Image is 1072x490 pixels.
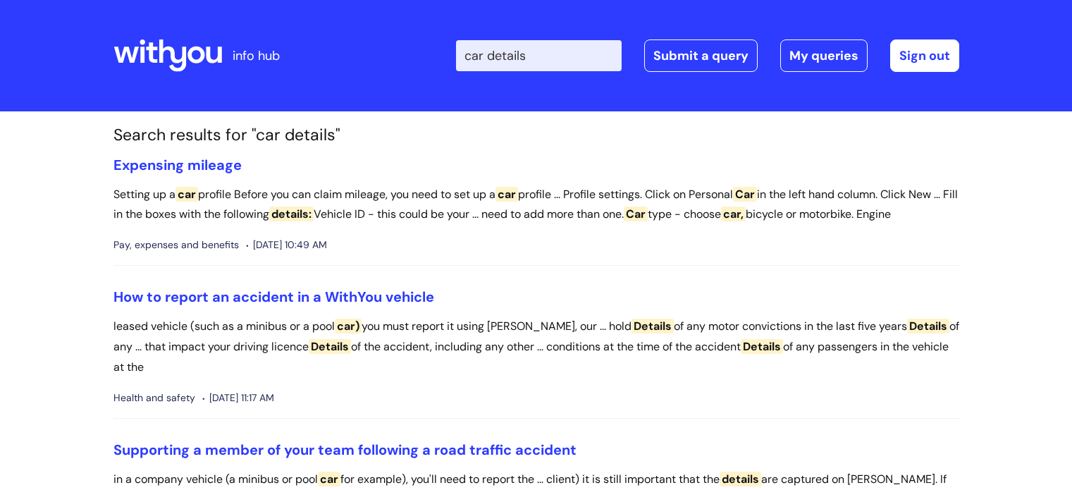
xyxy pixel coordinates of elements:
a: Submit a query [644,39,758,72]
input: Search [456,40,622,71]
span: Health and safety [113,389,195,407]
h1: Search results for "car details" [113,125,959,145]
span: car) [335,319,362,333]
a: My queries [780,39,868,72]
a: How to report an accident in a WithYou vehicle [113,288,434,306]
span: car, [721,207,746,221]
span: Details [309,339,351,354]
span: details [720,472,761,486]
p: info hub [233,44,280,67]
span: car [175,187,198,202]
span: details: [269,207,314,221]
a: Sign out [890,39,959,72]
span: Pay, expenses and benefits [113,236,239,254]
span: Car [624,207,648,221]
span: Details [907,319,949,333]
a: Supporting a member of your team following a road traffic accident [113,441,577,459]
span: [DATE] 11:17 AM [202,389,274,407]
span: [DATE] 10:49 AM [246,236,327,254]
div: | - [456,39,959,72]
p: leased vehicle (such as a minibus or a pool you must report it using [PERSON_NAME], our ... hold ... [113,317,959,377]
span: Car [733,187,757,202]
span: car [495,187,518,202]
a: Expensing mileage [113,156,242,174]
span: car [318,472,340,486]
p: Setting up a profile Before you can claim mileage, you need to set up a profile ... Profile setti... [113,185,959,226]
span: Details [632,319,674,333]
span: Details [741,339,783,354]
